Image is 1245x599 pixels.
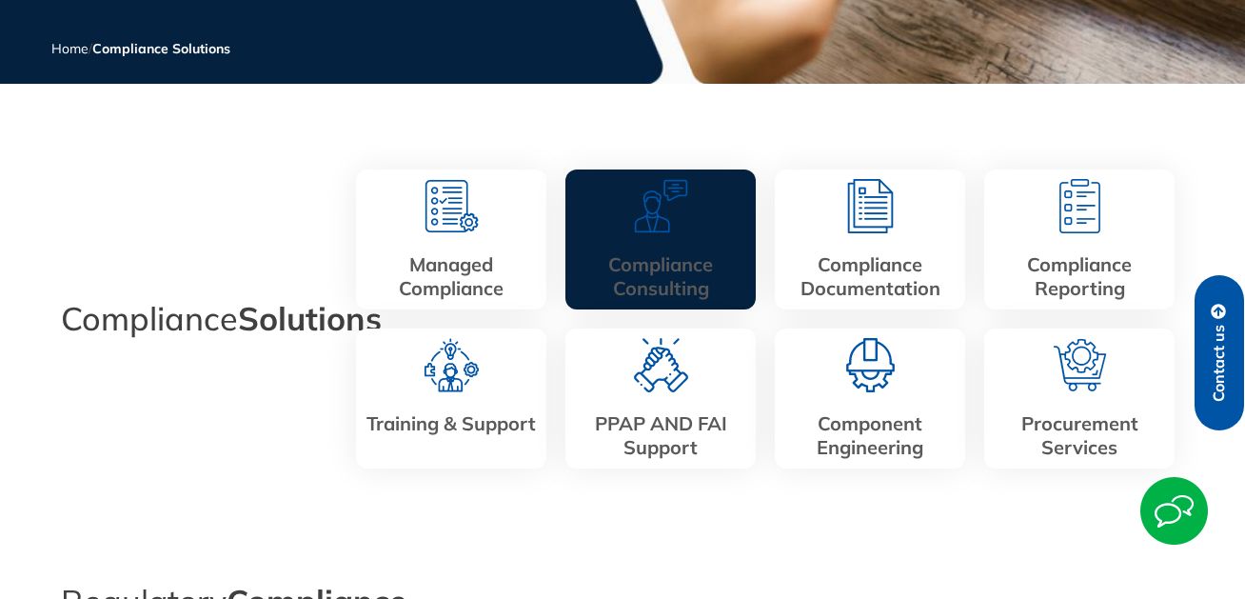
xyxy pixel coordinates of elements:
a: Compliance Reporting [1027,252,1132,300]
a: Compliance Consulting [608,252,713,300]
img: Start Chat [1140,477,1208,545]
a: Compliance Documentation [800,252,940,300]
span: Contact us [1211,325,1228,402]
b: Solutions [238,298,382,339]
h2: Compliance [61,300,327,338]
span: / [51,40,230,57]
a: Training & Support [366,411,536,435]
a: Procurement Services [1021,411,1138,459]
a: PPAP AND FAI Support [595,411,727,459]
a: Home [51,40,89,57]
a: Contact us [1195,275,1244,430]
a: Managed Compliance [399,252,504,300]
span: Compliance Solutions [92,40,230,57]
a: Component Engineering [817,411,923,459]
